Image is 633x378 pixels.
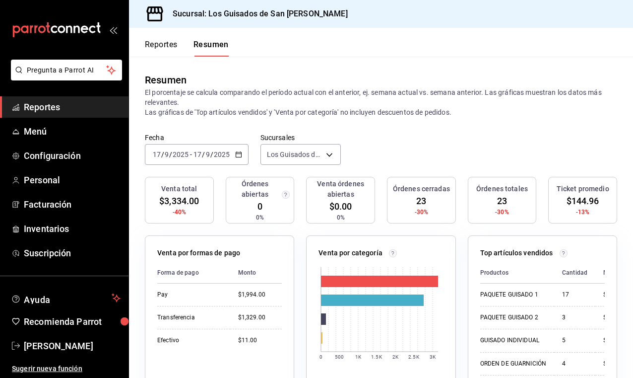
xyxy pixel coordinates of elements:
p: Venta por categoría [318,248,382,258]
div: navigation tabs [145,40,229,57]
div: $395.00 [603,336,631,345]
button: Resumen [193,40,229,57]
span: / [169,151,172,158]
text: 3K [430,354,436,360]
text: 1K [355,354,362,360]
th: Forma de pago [157,262,230,284]
span: - [190,151,192,158]
p: El porcentaje se calcula comparando el período actual con el anterior, ej. semana actual vs. sema... [145,87,617,117]
span: Facturación [24,198,121,211]
div: PAQUETE GUISADO 1 [480,291,546,299]
th: Cantidad [554,262,595,284]
span: [PERSON_NAME] [24,339,121,353]
span: Los Guisados de San [PERSON_NAME] [267,150,322,159]
th: Monto [595,262,631,284]
input: -- [193,151,202,158]
span: 23 [497,194,507,208]
span: $0.00 [329,200,352,213]
span: Recomienda Parrot [24,315,121,328]
span: / [210,151,213,158]
span: -13% [576,208,590,217]
text: 0 [319,354,322,360]
div: GUISADO INDIVIDUAL [480,336,546,345]
span: 23 [416,194,426,208]
div: $11.00 [238,336,282,345]
label: Sucursales [260,134,341,141]
span: 0 [257,200,262,213]
input: -- [164,151,169,158]
button: open_drawer_menu [109,26,117,34]
span: Suscripción [24,246,121,260]
h3: Órdenes cerradas [393,184,450,194]
input: ---- [213,151,230,158]
p: Top artículos vendidos [480,248,553,258]
span: Inventarios [24,222,121,235]
div: $465.00 [603,313,631,322]
span: Pregunta a Parrot AI [27,65,107,76]
span: Ayuda [24,292,108,304]
span: 0% [256,213,264,222]
div: 3 [562,313,587,322]
h3: Venta total [161,184,197,194]
div: Pay [157,291,222,299]
button: Pregunta a Parrot AI [11,60,122,80]
div: Transferencia [157,313,222,322]
div: 5 [562,336,587,345]
text: 1.5K [372,354,382,360]
h3: Venta órdenes abiertas [311,179,371,200]
div: $1,329.00 [238,313,282,322]
span: -40% [173,208,187,217]
span: Menú [24,125,121,138]
div: $2,295.00 [603,291,631,299]
span: -30% [415,208,429,217]
p: Venta por formas de pago [157,248,240,258]
text: 500 [335,354,344,360]
span: / [161,151,164,158]
a: Pregunta a Parrot AI [7,72,122,82]
span: Reportes [24,100,121,114]
h3: Ticket promedio [557,184,609,194]
div: 4 [562,360,587,368]
span: Personal [24,173,121,187]
h3: Órdenes abiertas [230,179,280,200]
div: ORDEN DE GUARNICIÓN [480,360,546,368]
div: 17 [562,291,587,299]
label: Fecha [145,134,249,141]
button: Reportes [145,40,178,57]
span: -30% [495,208,509,217]
span: 0% [337,213,345,222]
h3: Sucursal: Los Guisados de San [PERSON_NAME] [165,8,348,20]
div: $1,994.00 [238,291,282,299]
div: $140.00 [603,360,631,368]
h3: Órdenes totales [476,184,528,194]
span: $144.96 [567,194,599,208]
div: Resumen [145,73,187,87]
div: PAQUETE GUISADO 2 [480,313,546,322]
input: ---- [172,151,189,158]
span: Configuración [24,149,121,162]
span: Sugerir nueva función [12,364,121,374]
div: Efectivo [157,336,222,345]
span: / [202,151,205,158]
input: -- [152,151,161,158]
text: 2.5K [409,354,420,360]
text: 2K [392,354,399,360]
th: Productos [480,262,554,284]
input: -- [205,151,210,158]
th: Monto [230,262,282,284]
span: $3,334.00 [159,194,199,208]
